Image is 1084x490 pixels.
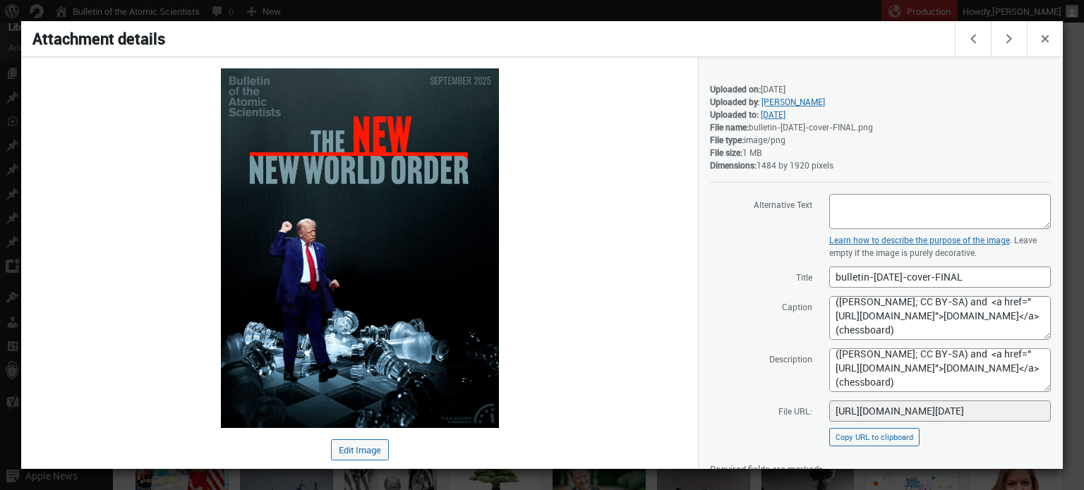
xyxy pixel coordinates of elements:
a: Learn how to describe the purpose of the image(opens in a new tab) [829,234,1010,245]
a: [DATE] [761,109,785,120]
strong: Uploaded by: [710,96,759,107]
div: bulletin-[DATE]-cover-FINAL.png [710,121,1052,133]
div: 1 MB [710,146,1052,159]
div: 1484 by 1920 pixels [710,159,1052,171]
strong: Dimensions: [710,159,757,171]
button: Copy URL to clipboard [829,428,920,446]
strong: File name: [710,121,749,133]
span: Required fields are marked [710,463,823,475]
strong: File size: [710,147,742,158]
div: [DATE] [710,82,1052,95]
strong: Uploaded to: [710,109,759,120]
textarea: Cover design and photo illustration by [PERSON_NAME]; <br />photos by [PERSON_NAME] [PERSON_NAME]... [829,296,1051,340]
strong: Uploaded on: [710,83,761,94]
label: Description [710,348,812,369]
strong: File type: [710,134,744,145]
button: Edit Image [331,439,389,460]
textarea: Cover design and photo illustration by [PERSON_NAME]; <br />photos by [PERSON_NAME] [PERSON_NAME]... [829,348,1051,392]
p: . Leave empty if the image is purely decorative. [829,233,1051,259]
a: [PERSON_NAME] [761,96,825,107]
h1: Attachment details [21,21,957,56]
div: image/png [710,133,1052,146]
label: File URL: [710,400,812,421]
label: Title [710,266,812,287]
label: Caption [710,295,812,317]
label: Alternative Text [710,193,812,214]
